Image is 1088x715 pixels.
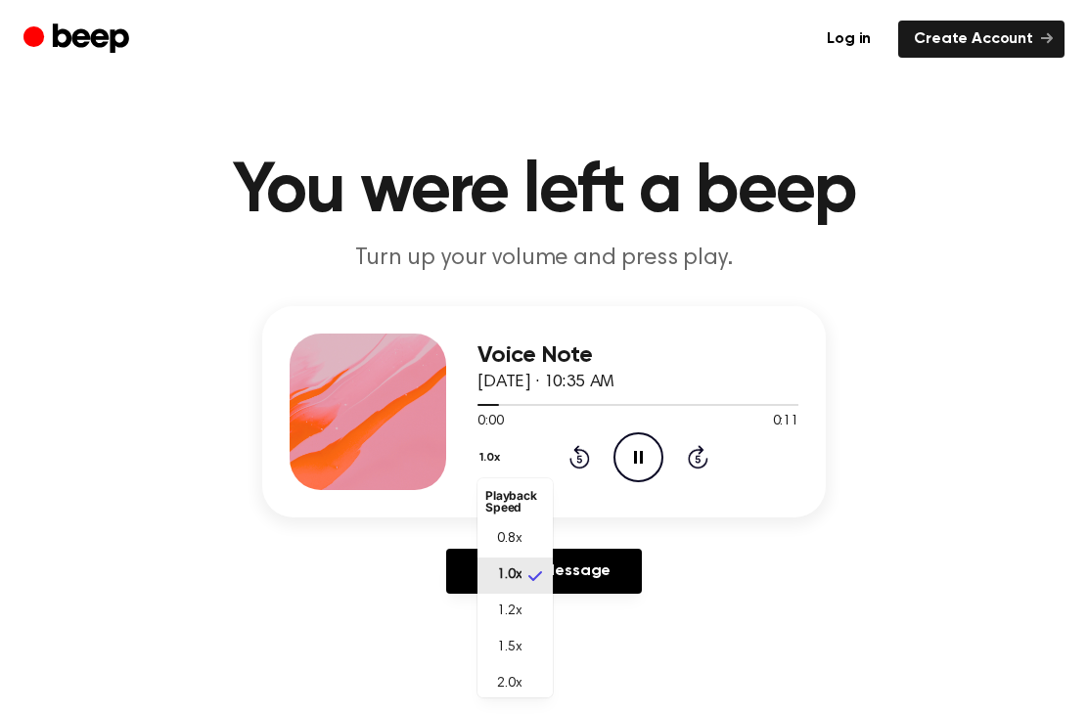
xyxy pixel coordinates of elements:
span: 2.0x [497,674,521,694]
a: Log in [811,21,886,58]
span: 1.2x [497,602,521,622]
button: 1.0x [477,441,508,474]
a: Reply to Message [446,549,642,594]
h3: Voice Note [477,342,798,369]
span: [DATE] · 10:35 AM [477,374,614,391]
span: 0:00 [477,412,503,432]
span: 0.8x [497,529,521,550]
h1: You were left a beep [43,156,1045,227]
a: Create Account [898,21,1065,58]
li: Playback Speed [477,482,553,521]
span: 1.5x [497,638,521,658]
span: 1.0x [497,565,521,586]
a: Beep [23,21,134,59]
span: 0:11 [773,412,798,432]
ul: 1.0x [477,478,553,697]
p: Turn up your volume and press play. [168,243,920,275]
